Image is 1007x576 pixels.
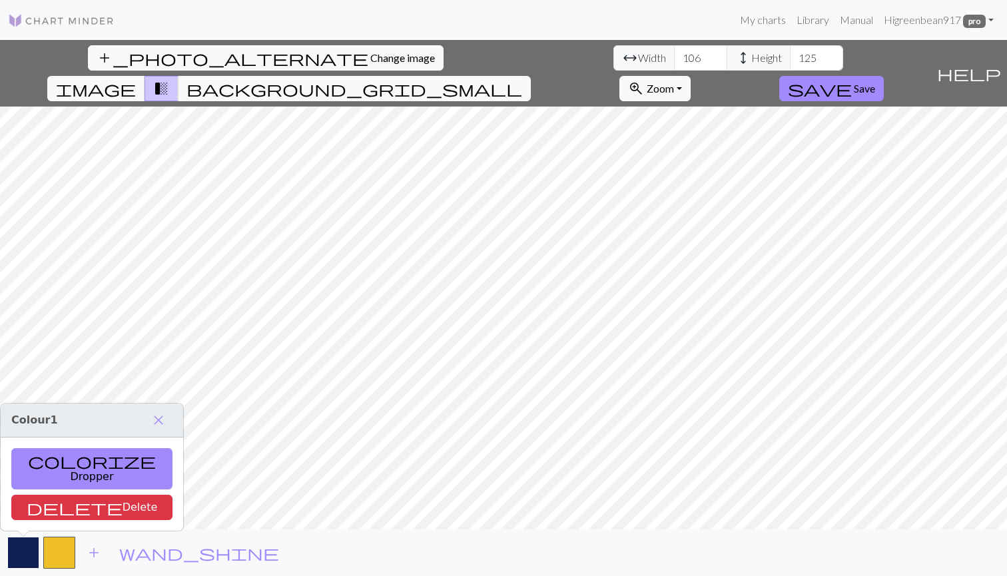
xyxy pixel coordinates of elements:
span: transition_fade [153,79,169,98]
button: Change image [88,45,444,71]
span: add [86,543,102,562]
span: Colour 1 [11,414,58,426]
button: Auto pick colours [111,540,288,565]
button: Delete color [11,495,172,520]
span: background_grid_small [186,79,522,98]
button: Save [779,76,884,101]
button: Add color [77,540,111,565]
span: height [735,49,751,67]
span: delete [27,498,123,517]
span: Change image [370,51,435,64]
span: Height [751,50,782,66]
span: colorize [28,451,156,470]
span: pro [963,15,986,28]
span: Save [854,82,875,95]
span: Zoom [647,82,674,95]
span: Width [638,50,666,66]
a: Higreenbean917 pro [878,7,999,33]
span: help [937,64,1001,83]
span: zoom_in [628,79,644,98]
a: Manual [835,7,878,33]
button: Help [931,40,1007,107]
button: Close [145,409,172,432]
a: My charts [735,7,791,33]
button: Pick a colour from the image [11,448,172,489]
span: save [788,79,852,98]
span: close [151,411,167,430]
img: Logo [8,13,115,29]
span: image [56,79,136,98]
button: Zoom [619,76,691,101]
span: wand_shine [119,543,279,562]
span: arrow_range [622,49,638,67]
span: add_photo_alternate [97,49,368,67]
a: Library [791,7,835,33]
